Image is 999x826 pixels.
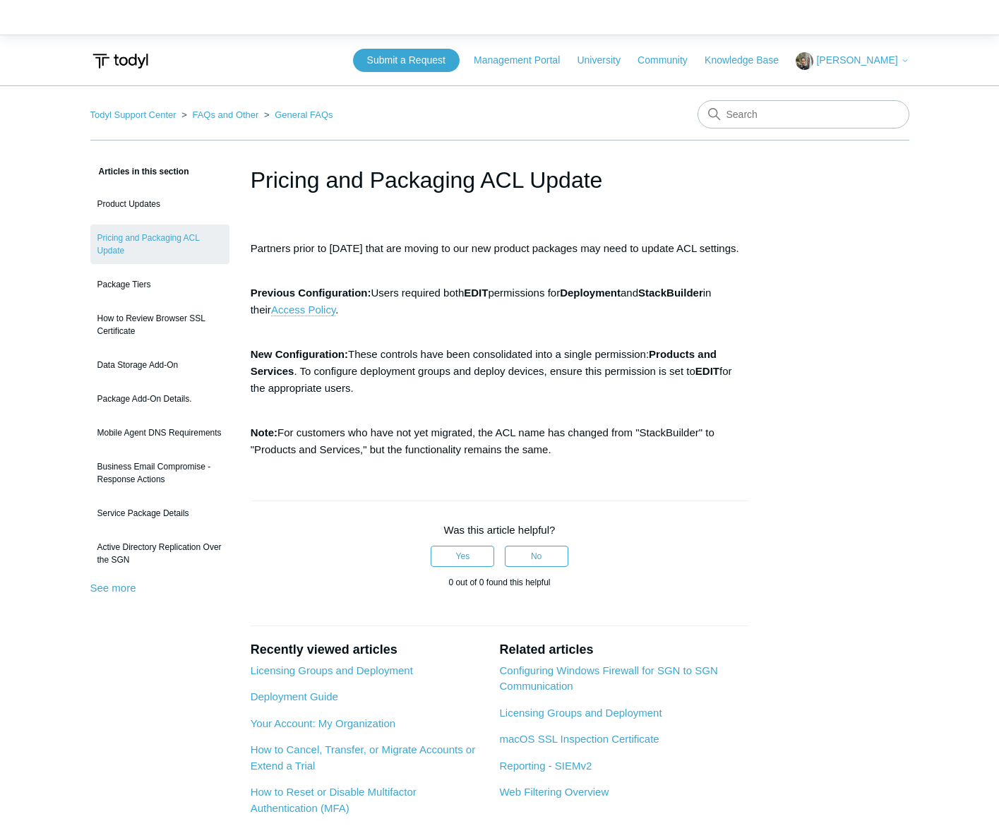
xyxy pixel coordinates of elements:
a: Licensing Groups and Deployment [251,664,413,676]
a: Submit a Request [353,49,460,72]
a: How to Reset or Disable Multifactor Authentication (MFA) [251,786,417,814]
button: [PERSON_NAME] [796,52,909,70]
a: Community [638,53,702,68]
a: Access Policy [271,304,335,316]
a: FAQs and Other [192,109,258,120]
h2: Related articles [499,640,748,659]
a: Data Storage Add-On [90,352,229,378]
span: 0 out of 0 found this helpful [448,577,550,587]
li: General FAQs [261,109,333,120]
strong: Deployment [560,287,621,299]
strong: Previous Configuration: [251,287,371,299]
a: Todyl Support Center [90,109,177,120]
a: Pricing and Packaging ACL Update [90,225,229,264]
input: Search [698,100,909,128]
h1: Pricing and Packaging ACL Update [251,163,749,197]
h2: Recently viewed articles [251,640,486,659]
button: This article was not helpful [505,546,568,567]
strong: EDIT [464,287,488,299]
a: Product Updates [90,191,229,217]
span: [PERSON_NAME] [816,54,897,66]
p: Partners prior to [DATE] that are moving to our new product packages may need to update ACL setti... [251,240,749,274]
strong: New Configuration: [251,348,348,360]
p: These controls have been consolidated into a single permission: . To configure deployment groups ... [251,346,749,414]
a: Configuring Windows Firewall for SGN to SGN Communication [499,664,717,693]
li: FAQs and Other [179,109,261,120]
a: Deployment Guide [251,690,338,702]
span: Was this article helpful? [444,524,556,536]
a: Reporting - SIEMv2 [499,760,592,772]
a: Knowledge Base [705,53,793,68]
a: How to Review Browser SSL Certificate [90,305,229,345]
strong: Note: [251,426,277,438]
a: See more [90,582,136,594]
a: Mobile Agent DNS Requirements [90,419,229,446]
a: Web Filtering Overview [499,786,609,798]
a: Package Tiers [90,271,229,298]
li: Todyl Support Center [90,109,179,120]
a: Business Email Compromise - Response Actions [90,453,229,493]
p: Users required both permissions for and in their . [251,285,749,335]
a: How to Cancel, Transfer, or Migrate Accounts or Extend a Trial [251,743,475,772]
button: This article was helpful [431,546,494,567]
a: Active Directory Replication Over the SGN [90,534,229,573]
a: Service Package Details [90,500,229,527]
a: macOS SSL Inspection Certificate [499,733,659,745]
a: University [577,53,634,68]
strong: EDIT [695,365,719,377]
a: Management Portal [474,53,574,68]
p: For customers who have not yet migrated, the ACL name has changed from "StackBuilder" to "Product... [251,424,749,458]
span: Articles in this section [90,167,189,176]
img: Todyl Support Center Help Center home page [90,48,150,74]
a: Package Add-On Details. [90,385,229,412]
a: Licensing Groups and Deployment [499,707,662,719]
a: General FAQs [275,109,333,120]
strong: StackBuilder [638,287,703,299]
a: Your Account: My Organization [251,717,395,729]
